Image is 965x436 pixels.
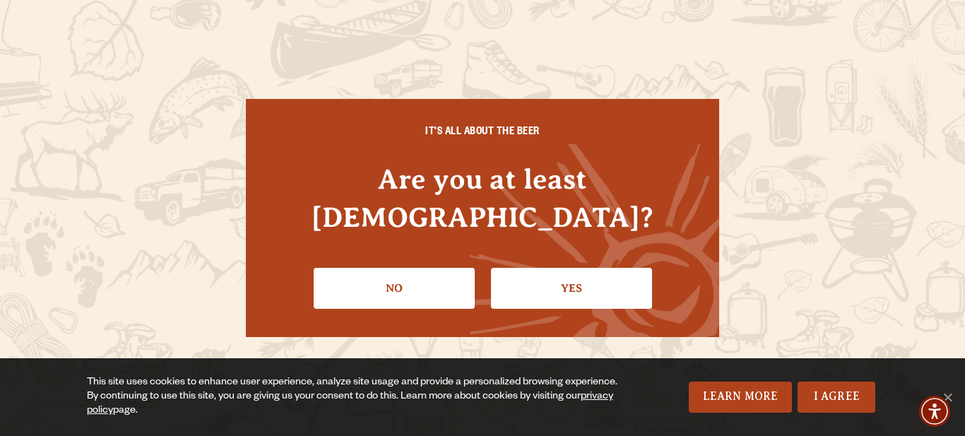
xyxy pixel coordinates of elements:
div: This site uses cookies to enhance user experience, analyze site usage and provide a personalized ... [87,376,624,418]
h4: Are you at least [DEMOGRAPHIC_DATA]? [274,160,691,235]
a: Confirm I'm 21 or older [491,268,652,309]
a: No [314,268,475,309]
a: Learn More [689,382,793,413]
a: privacy policy [87,391,613,417]
div: Accessibility Menu [919,396,950,427]
h6: IT'S ALL ABOUT THE BEER [274,127,691,140]
a: I Agree [798,382,875,413]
